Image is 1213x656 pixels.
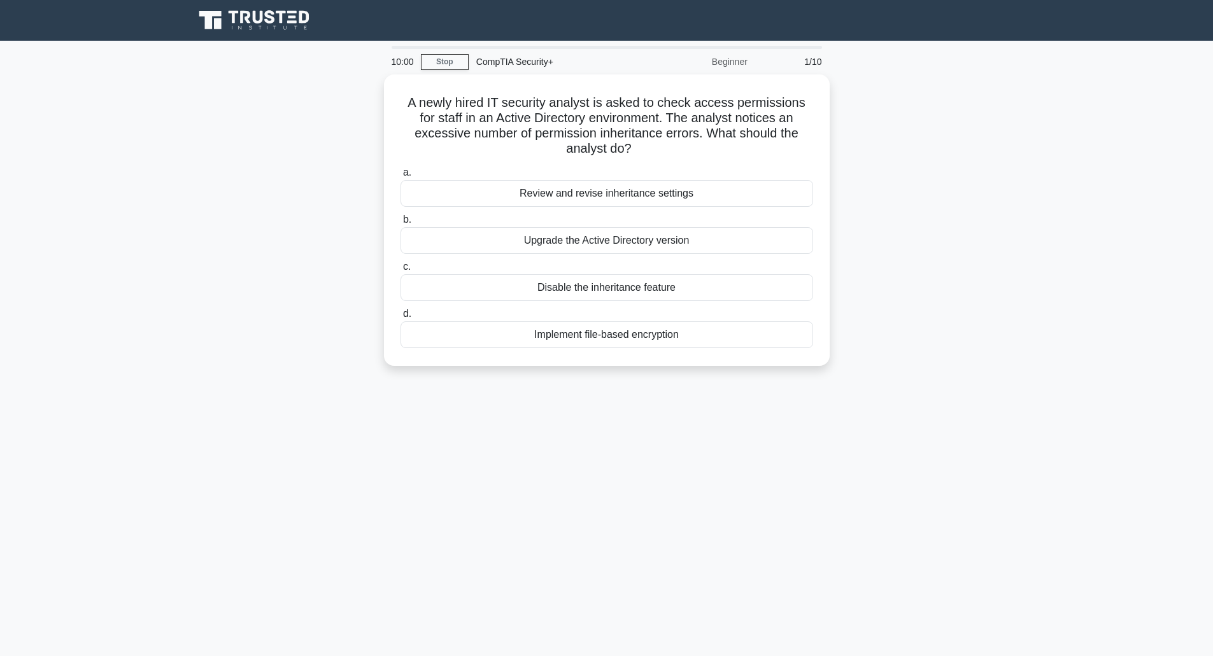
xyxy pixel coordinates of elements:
[403,167,411,178] span: a.
[401,321,813,348] div: Implement file-based encryption
[403,214,411,225] span: b.
[403,261,411,272] span: c.
[469,49,644,74] div: CompTIA Security+
[644,49,755,74] div: Beginner
[384,49,421,74] div: 10:00
[399,95,814,157] h5: A newly hired IT security analyst is asked to check access permissions for staff in an Active Dir...
[401,227,813,254] div: Upgrade the Active Directory version
[401,180,813,207] div: Review and revise inheritance settings
[403,308,411,319] span: d.
[755,49,830,74] div: 1/10
[401,274,813,301] div: Disable the inheritance feature
[421,54,469,70] a: Stop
